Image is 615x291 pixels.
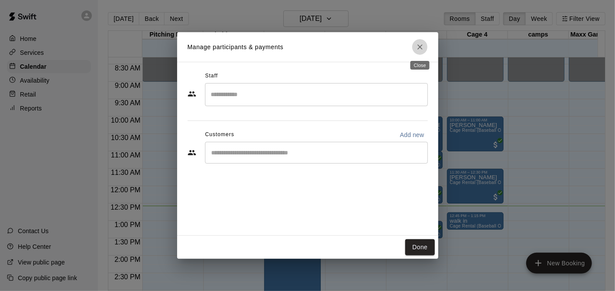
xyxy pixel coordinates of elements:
[205,83,428,106] div: Search staff
[188,90,196,98] svg: Staff
[412,39,428,55] button: Close
[205,69,218,83] span: Staff
[205,142,428,164] div: Start typing to search customers...
[400,130,424,139] p: Add new
[205,128,234,142] span: Customers
[188,43,284,52] p: Manage participants & payments
[410,61,430,70] div: Close
[405,239,434,255] button: Done
[188,148,196,157] svg: Customers
[397,128,428,142] button: Add new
